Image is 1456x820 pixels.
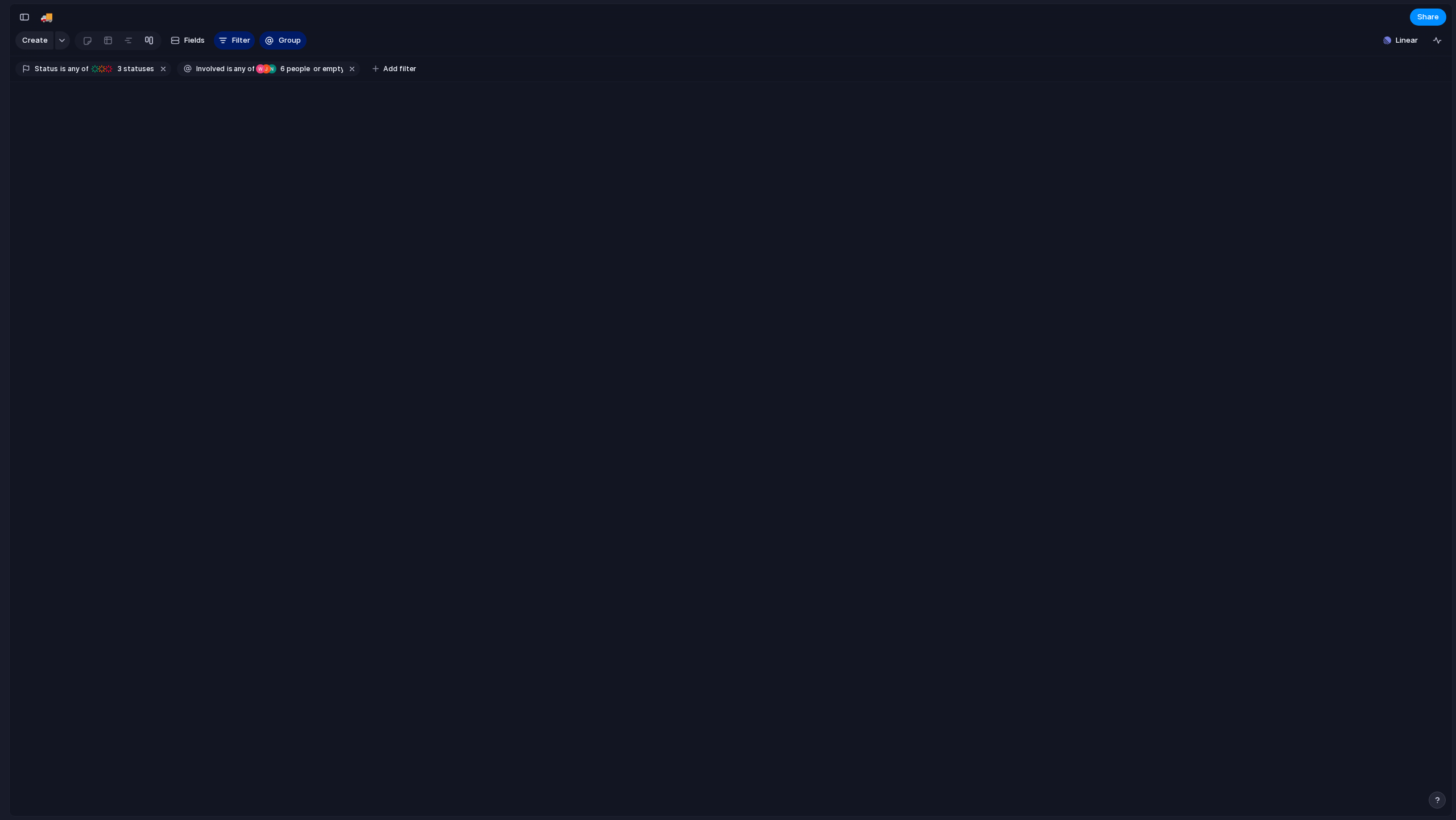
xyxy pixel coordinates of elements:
button: Add filter [366,61,423,77]
button: 🚚 [38,8,56,26]
span: Create [22,35,48,46]
span: Group [279,35,301,46]
span: Share [1417,11,1439,23]
span: Involved [196,64,225,74]
span: Linear [1396,35,1418,46]
button: Group [259,31,307,50]
button: isany of [58,63,90,75]
span: is [227,64,233,74]
button: Fields [166,31,209,50]
button: 3 statuses [89,63,156,75]
span: Add filter [383,64,416,74]
div: 🚚 [40,9,53,24]
button: isany of [225,63,257,75]
button: Create [15,31,53,50]
span: any of [233,64,255,74]
button: Linear [1379,32,1422,49]
button: 6 peopleor empty [255,63,345,75]
span: 3 [114,64,123,73]
span: is [60,64,66,74]
span: 6 [277,64,287,73]
button: Filter [214,31,255,50]
span: Filter [232,35,250,46]
span: or empty [312,64,343,74]
span: statuses [114,64,154,74]
span: Fields [184,35,205,46]
span: any of [66,64,88,74]
button: Share [1410,9,1446,26]
span: Status [35,64,58,74]
span: people [277,64,310,74]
